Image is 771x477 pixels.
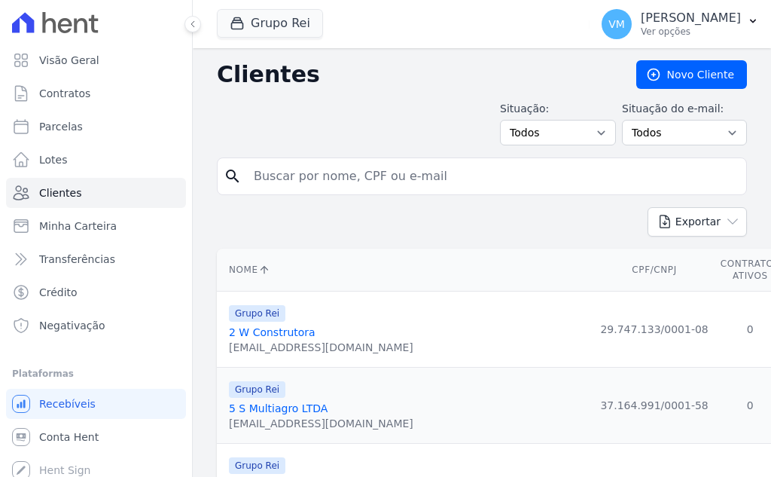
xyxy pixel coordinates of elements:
[6,244,186,274] a: Transferências
[39,119,83,134] span: Parcelas
[224,167,242,185] i: search
[12,365,180,383] div: Plataformas
[641,26,741,38] p: Ver opções
[39,396,96,411] span: Recebíveis
[229,326,315,338] a: 2 W Construtora
[590,3,771,45] button: VM [PERSON_NAME] Ver opções
[594,368,714,444] td: 37.164.991/0001-58
[500,101,616,117] label: Situação:
[217,249,594,292] th: Nome
[636,60,747,89] a: Novo Cliente
[6,277,186,307] a: Crédito
[6,211,186,241] a: Minha Carteira
[6,389,186,419] a: Recebíveis
[229,340,413,355] div: [EMAIL_ADDRESS][DOMAIN_NAME]
[39,152,68,167] span: Lotes
[39,430,99,445] span: Conta Hent
[6,112,186,142] a: Parcelas
[6,422,186,452] a: Conta Hent
[608,19,625,29] span: VM
[6,145,186,175] a: Lotes
[594,292,714,368] td: 29.747.133/0001-08
[648,207,747,237] button: Exportar
[229,457,285,474] span: Grupo Rei
[229,381,285,398] span: Grupo Rei
[622,101,747,117] label: Situação do e-mail:
[39,219,117,234] span: Minha Carteira
[39,86,90,101] span: Contratos
[39,185,81,200] span: Clientes
[39,318,105,333] span: Negativação
[245,161,740,191] input: Buscar por nome, CPF ou e-mail
[229,416,413,431] div: [EMAIL_ADDRESS][DOMAIN_NAME]
[229,402,328,414] a: 5 S Multiagro LTDA
[39,252,115,267] span: Transferências
[641,11,741,26] p: [PERSON_NAME]
[6,45,186,75] a: Visão Geral
[594,249,714,292] th: CPF/CNPJ
[217,9,323,38] button: Grupo Rei
[39,285,78,300] span: Crédito
[6,178,186,208] a: Clientes
[217,61,612,88] h2: Clientes
[229,305,285,322] span: Grupo Rei
[6,310,186,341] a: Negativação
[6,78,186,109] a: Contratos
[39,53,99,68] span: Visão Geral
